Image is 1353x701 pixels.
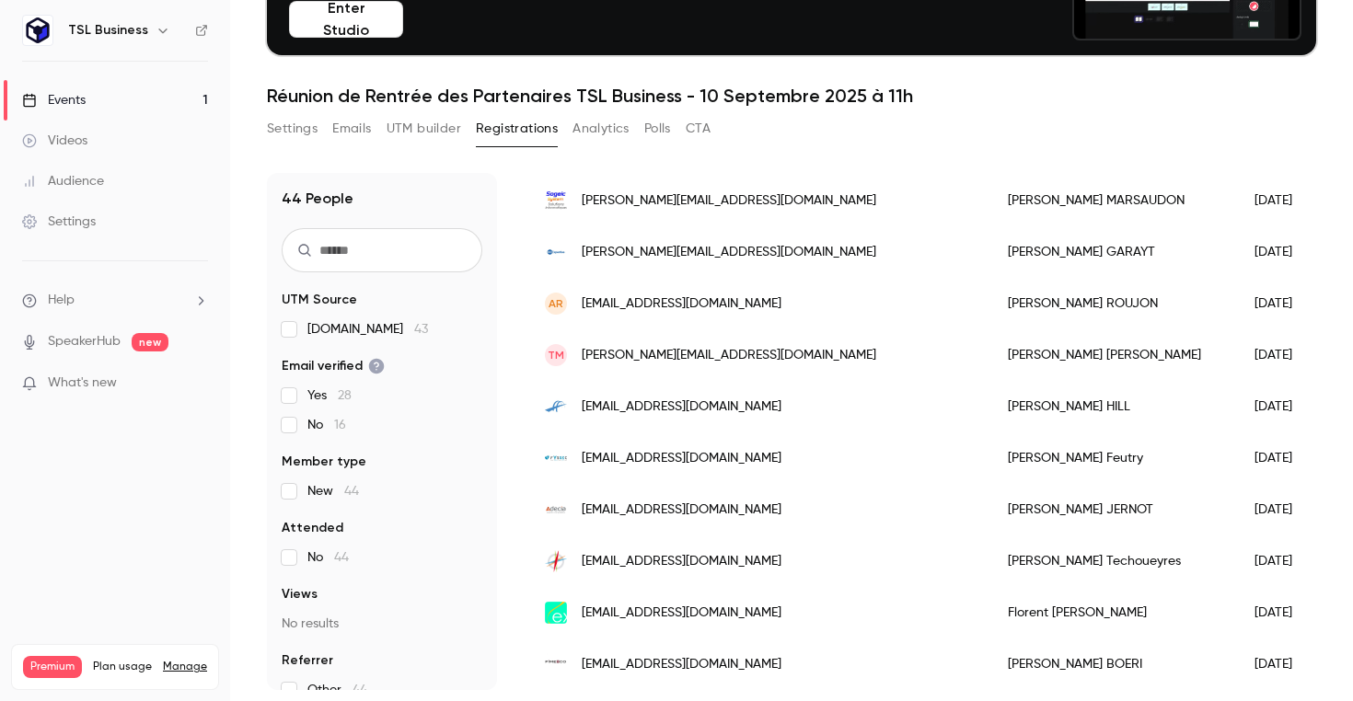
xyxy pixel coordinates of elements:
[545,602,567,624] img: exaltys.com
[307,482,359,500] span: New
[686,114,711,144] button: CTA
[334,419,346,431] span: 16
[989,638,1236,690] div: [PERSON_NAME] BOERI
[1236,175,1330,226] div: [DATE]
[289,1,403,38] button: Enter Studio
[22,172,104,190] div: Audience
[1236,381,1330,432] div: [DATE]
[1236,484,1330,535] div: [DATE]
[549,295,563,312] span: AR
[414,323,428,336] span: 43
[545,550,567,572] img: ipilote.fr
[334,551,349,564] span: 44
[282,519,343,537] span: Attended
[163,660,207,674] a: Manage
[267,85,1316,107] h1: Réunion de Rentrée des Partenaires TSL Business - 10 Septembre 2025 à 11h
[22,291,208,310] li: help-dropdown-opener
[989,587,1236,638] div: Florent [PERSON_NAME]
[582,655,781,674] span: [EMAIL_ADDRESS][DOMAIN_NAME]
[282,453,366,471] span: Member type
[545,396,567,418] img: e-dsi.org
[1236,432,1330,484] div: [DATE]
[282,357,385,375] span: Email verified
[22,132,87,150] div: Videos
[582,346,876,365] span: [PERSON_NAME][EMAIL_ADDRESS][DOMAIN_NAME]
[582,552,781,571] span: [EMAIL_ADDRESS][DOMAIN_NAME]
[1236,278,1330,329] div: [DATE]
[989,381,1236,432] div: [PERSON_NAME] HILL
[282,291,482,699] section: facet-groups
[545,241,567,263] img: coexpertise.fr
[545,499,567,521] img: adecia.fr
[989,535,1236,587] div: [PERSON_NAME] Techoueyres
[989,484,1236,535] div: [PERSON_NAME] JERNOT
[387,114,461,144] button: UTM builder
[22,91,86,109] div: Events
[582,191,876,211] span: [PERSON_NAME][EMAIL_ADDRESS][DOMAIN_NAME]
[93,660,152,674] span: Plan usage
[23,656,82,678] span: Premium
[307,320,428,339] span: [DOMAIN_NAME]
[572,114,630,144] button: Analytics
[989,278,1236,329] div: [PERSON_NAME] ROUJON
[282,585,318,603] span: Views
[989,432,1236,484] div: [PERSON_NAME] Feutry
[307,416,346,434] span: No
[545,653,567,675] img: samfimexco.com
[307,681,367,699] span: Other
[48,291,75,310] span: Help
[545,447,567,469] img: fyssec.fr
[989,226,1236,278] div: [PERSON_NAME] GARAYT
[1236,535,1330,587] div: [DATE]
[267,114,318,144] button: Settings
[282,291,357,309] span: UTM Source
[582,397,781,417] span: [EMAIL_ADDRESS][DOMAIN_NAME]
[476,114,558,144] button: Registrations
[23,16,52,45] img: TSL Business
[582,243,876,262] span: [PERSON_NAME][EMAIL_ADDRESS][DOMAIN_NAME]
[989,329,1236,381] div: [PERSON_NAME] [PERSON_NAME]
[48,332,121,351] a: SpeakerHub
[1236,587,1330,638] div: [DATE]
[989,175,1236,226] div: [PERSON_NAME] MARSAUDON
[307,548,349,567] span: No
[48,373,117,393] span: What's new
[68,21,148,40] h6: TSL Business
[353,684,367,696] span: 44
[582,500,781,520] span: [EMAIL_ADDRESS][DOMAIN_NAME]
[582,294,781,314] span: [EMAIL_ADDRESS][DOMAIN_NAME]
[132,333,168,351] span: new
[332,114,371,144] button: Emails
[282,615,482,633] p: No results
[545,190,567,212] img: sogeic.com
[344,485,359,498] span: 44
[582,603,781,623] span: [EMAIL_ADDRESS][DOMAIN_NAME]
[282,651,333,670] span: Referrer
[338,389,352,402] span: 28
[582,449,781,468] span: [EMAIL_ADDRESS][DOMAIN_NAME]
[1236,226,1330,278] div: [DATE]
[307,386,352,405] span: Yes
[1236,329,1330,381] div: [DATE]
[1236,638,1330,690] div: [DATE]
[22,213,96,231] div: Settings
[548,347,564,363] span: TM
[282,188,353,210] h1: 44 People
[644,114,671,144] button: Polls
